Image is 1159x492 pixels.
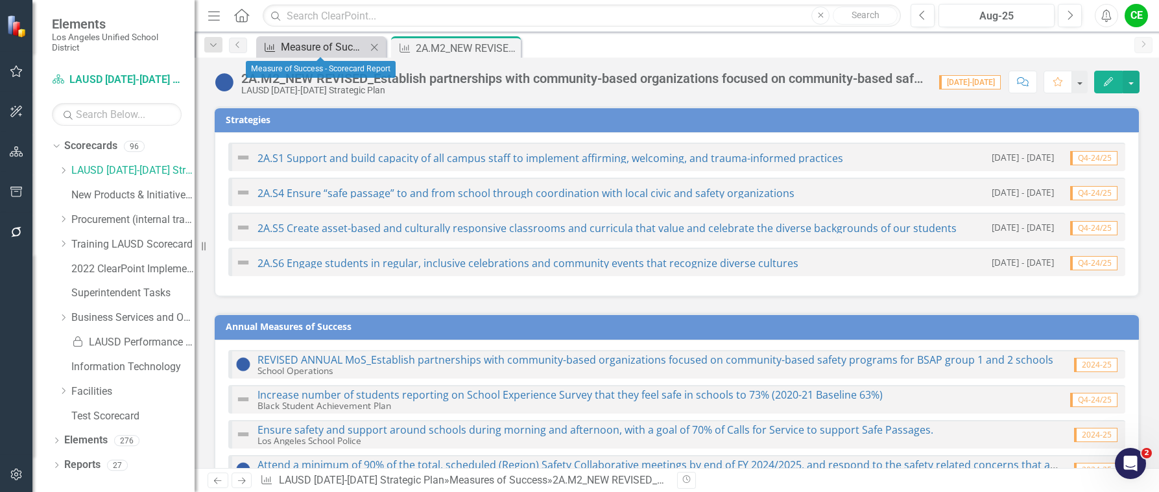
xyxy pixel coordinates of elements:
a: Scorecards [64,139,117,154]
div: 276 [114,435,139,446]
div: 2A.M2_NEW REVISED_Establish partnerships with community-based organizations focused on community-... [241,71,926,86]
a: Reports [64,458,101,473]
img: At or Above Plan [214,72,235,93]
img: ClearPoint Strategy [6,15,29,38]
div: 27 [107,460,128,471]
a: Procurement (internal tracking for CPO, CBO only) [71,213,195,228]
small: [DATE] - [DATE] [992,256,1054,268]
input: Search Below... [52,103,182,126]
div: Aug-25 [943,8,1050,24]
a: Ensure safety and support around schools during morning and afternoon, with a goal of 70% of Call... [257,423,933,437]
span: Search [852,10,879,20]
img: Not Defined [235,185,251,200]
a: Elements [64,433,108,448]
a: LAUSD [DATE]-[DATE] Strategic Plan [52,73,182,88]
span: 2024-25 [1074,428,1117,442]
img: At or Above Plan [235,462,251,477]
span: [DATE]-[DATE] [939,75,1001,89]
span: Q4-24/25 [1070,186,1117,200]
a: 2A.S5 Create asset-based and culturally responsive classrooms and curricula that value and celebr... [257,221,957,235]
small: School Operations [257,364,333,377]
a: Training LAUSD Scorecard [71,237,195,252]
span: Q4-24/25 [1070,256,1117,270]
img: Not Defined [235,392,251,407]
a: Measures of Success [449,474,547,486]
div: LAUSD [DATE]-[DATE] Strategic Plan [241,86,926,95]
span: Q4-24/25 [1070,151,1117,165]
h3: Strategies [226,115,1132,124]
button: CE [1125,4,1148,27]
img: At or Above Plan [235,357,251,372]
a: Measure of Success - Scorecard Report [259,39,366,55]
div: 96 [124,141,145,152]
a: REVISED ANNUAL MoS_Establish partnerships with community-based organizations focused on community... [257,353,1053,367]
small: [DATE] - [DATE] [992,151,1054,163]
span: 2024-25 [1074,358,1117,372]
div: Measure of Success - Scorecard Report [246,61,396,78]
h3: Annual Measures of Success [226,322,1132,331]
a: New Products & Initiatives 2025-26 [71,188,195,203]
a: Information Technology [71,360,195,375]
span: Q4-24/25 [1070,393,1117,407]
small: Black Student Achievement Plan [257,399,391,412]
a: LAUSD Performance Meter [71,335,195,350]
input: Search ClearPoint... [263,5,901,27]
span: 2 [1141,448,1152,458]
small: Los Angeles Unified School District [52,32,182,53]
a: LAUSD [DATE]-[DATE] Strategic Plan [279,474,444,486]
small: [DATE] - [DATE] [992,221,1054,233]
a: Business Services and Operations [71,310,195,325]
button: Search [833,6,898,25]
img: Not Defined [235,150,251,165]
a: 2A.S1 Support and build capacity of all campus staff to implement affirming, welcoming, and traum... [257,151,843,165]
span: Q4-24/25 [1070,221,1117,235]
img: Not Defined [235,220,251,235]
div: 2A.M2_NEW REVISED_Establish partnerships with community-based organizations focused on community-... [416,40,518,56]
a: Facilities [71,384,195,399]
span: 2024-25 [1074,463,1117,477]
img: Not Defined [235,427,251,442]
small: [DATE] - [DATE] [992,186,1054,198]
a: 2A.S4 Ensure “safe passage” to and from school through coordination with local civic and safety o... [257,186,795,200]
a: Increase number of students reporting on School Experience Survey that they feel safe in schools ... [257,388,883,402]
span: Elements [52,16,182,32]
a: LAUSD [DATE]-[DATE] Strategic Plan [71,163,195,178]
a: Test Scorecard [71,409,195,424]
small: Los Angeles School Police [257,434,361,447]
a: 2022 ClearPoint Implementation [71,262,195,277]
button: Aug-25 [938,4,1055,27]
div: Measure of Success - Scorecard Report [281,39,366,55]
img: Not Defined [235,255,251,270]
a: Superintendent Tasks [71,286,195,301]
iframe: Intercom live chat [1115,448,1146,479]
a: 2A.S6 Engage students in regular, inclusive celebrations and community events that recognize dive... [257,256,798,270]
div: » » [260,473,667,488]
